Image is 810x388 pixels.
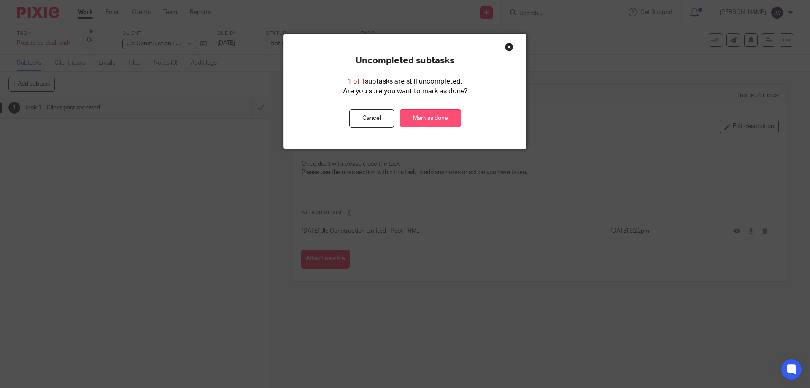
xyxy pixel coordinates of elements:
[505,43,513,51] div: Close this dialog window
[348,77,462,87] p: subtasks are still uncompleted.
[343,87,467,96] p: Are you sure you want to mark as done?
[400,109,461,128] a: Mark as done
[356,55,454,66] p: Uncompleted subtasks
[348,78,365,85] span: 1 of 1
[349,109,394,128] button: Cancel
